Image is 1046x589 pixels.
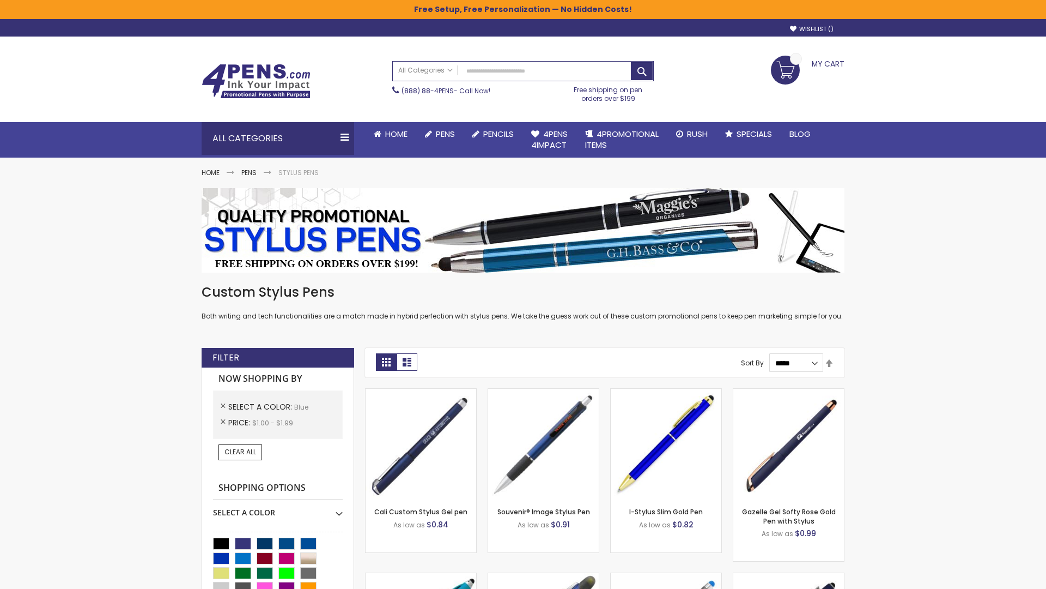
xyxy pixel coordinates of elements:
[585,128,659,151] span: 4PROMOTIONAL ITEMS
[202,64,311,99] img: 4Pens Custom Pens and Promotional Products
[667,122,716,146] a: Rush
[611,573,721,582] a: Islander Softy Gel with Stylus - ColorJet Imprint-Blue
[202,188,844,273] img: Stylus Pens
[497,507,590,516] a: Souvenir® Image Stylus Pen
[488,573,599,582] a: Souvenir® Jalan Highlighter Stylus Pen Combo-Blue
[488,388,599,398] a: Souvenir® Image Stylus Pen-Blue
[402,86,490,95] span: - Call Now!
[795,528,816,539] span: $0.99
[522,122,576,158] a: 4Pens4impact
[427,519,448,530] span: $0.84
[611,388,721,398] a: I-Stylus Slim Gold-Blue
[213,500,343,518] div: Select A Color
[385,128,408,140] span: Home
[781,122,819,146] a: Blog
[672,519,694,530] span: $0.82
[365,122,416,146] a: Home
[224,447,256,456] span: Clear All
[687,128,708,140] span: Rush
[629,507,703,516] a: I-Stylus Slim Gold Pen
[416,122,464,146] a: Pens
[218,444,262,460] a: Clear All
[393,62,458,80] a: All Categories
[611,389,721,500] img: I-Stylus Slim Gold-Blue
[366,389,476,500] img: Cali Custom Stylus Gel pen-Blue
[366,573,476,582] a: Neon Stylus Highlighter-Pen Combo-Blue
[733,573,844,582] a: Custom Soft Touch® Metal Pens with Stylus-Blue
[762,529,793,538] span: As low as
[790,25,834,33] a: Wishlist
[737,128,772,140] span: Specials
[464,122,522,146] a: Pencils
[488,389,599,500] img: Souvenir® Image Stylus Pen-Blue
[228,401,294,412] span: Select A Color
[212,352,239,364] strong: Filter
[531,128,568,151] span: 4Pens 4impact
[402,86,454,95] a: (888) 88-4PENS
[213,477,343,500] strong: Shopping Options
[252,418,293,428] span: $1.00 - $1.99
[202,284,844,301] h1: Custom Stylus Pens
[294,402,308,412] span: Blue
[483,128,514,140] span: Pencils
[202,122,354,155] div: All Categories
[551,519,570,530] span: $0.91
[563,81,654,103] div: Free shipping on pen orders over $199
[213,368,343,390] strong: Now Shopping by
[241,168,257,177] a: Pens
[366,388,476,398] a: Cali Custom Stylus Gel pen-Blue
[639,520,671,530] span: As low as
[716,122,781,146] a: Specials
[518,520,549,530] span: As low as
[436,128,455,140] span: Pens
[742,507,836,525] a: Gazelle Gel Softy Rose Gold Pen with Stylus
[398,66,453,75] span: All Categories
[733,388,844,398] a: Gazelle Gel Softy Rose Gold Pen with Stylus-Blue
[789,128,811,140] span: Blog
[733,389,844,500] img: Gazelle Gel Softy Rose Gold Pen with Stylus-Blue
[374,507,467,516] a: Cali Custom Stylus Gel pen
[278,168,319,177] strong: Stylus Pens
[228,417,252,428] span: Price
[393,520,425,530] span: As low as
[202,168,220,177] a: Home
[202,284,844,321] div: Both writing and tech functionalities are a match made in hybrid perfection with stylus pens. We ...
[576,122,667,158] a: 4PROMOTIONALITEMS
[376,353,397,371] strong: Grid
[741,358,764,368] label: Sort By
